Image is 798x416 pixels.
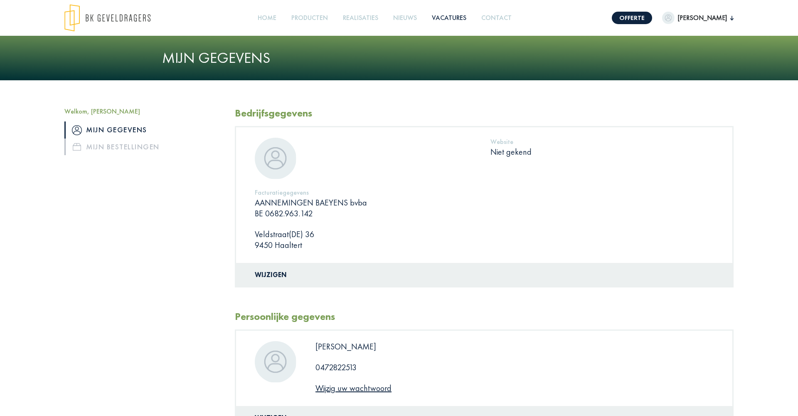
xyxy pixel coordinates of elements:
a: iconMijn gegevens [64,121,222,138]
h5: Website [490,138,714,146]
a: Vacatures [429,9,470,27]
h1: Mijn gegevens [162,49,636,67]
img: icon [72,125,82,135]
button: [PERSON_NAME] [662,12,734,24]
span: [PERSON_NAME] [675,13,730,23]
h5: Welkom, [PERSON_NAME] [64,107,222,115]
img: logo [64,4,150,32]
a: Nieuws [390,9,420,27]
p: 0472822513 [315,362,539,373]
a: iconMijn bestellingen [64,139,222,155]
p: Niet gekend [490,146,714,157]
a: Wijzigen [255,270,287,279]
h5: Facturatiegegevens [255,188,478,196]
img: dummypic.png [255,138,296,179]
p: [PERSON_NAME] [315,341,539,352]
h2: Persoonlijke gegevens [235,311,734,323]
img: dummypic.png [662,12,675,24]
img: icon [73,143,81,151]
p: Veldstraat(DE) 36 9450 Haaltert [255,229,478,250]
img: dummypic.png [255,341,296,383]
a: Realisaties [340,9,382,27]
a: Wijzig uw wachtwoord [315,383,392,394]
a: Offerte [612,12,652,24]
h2: Bedrijfsgegevens [235,107,734,119]
p: AANNEMINGEN BAEYENS bvba BE 0682.963.142 [255,197,478,219]
a: Home [254,9,280,27]
a: Producten [288,9,331,27]
a: Contact [478,9,515,27]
